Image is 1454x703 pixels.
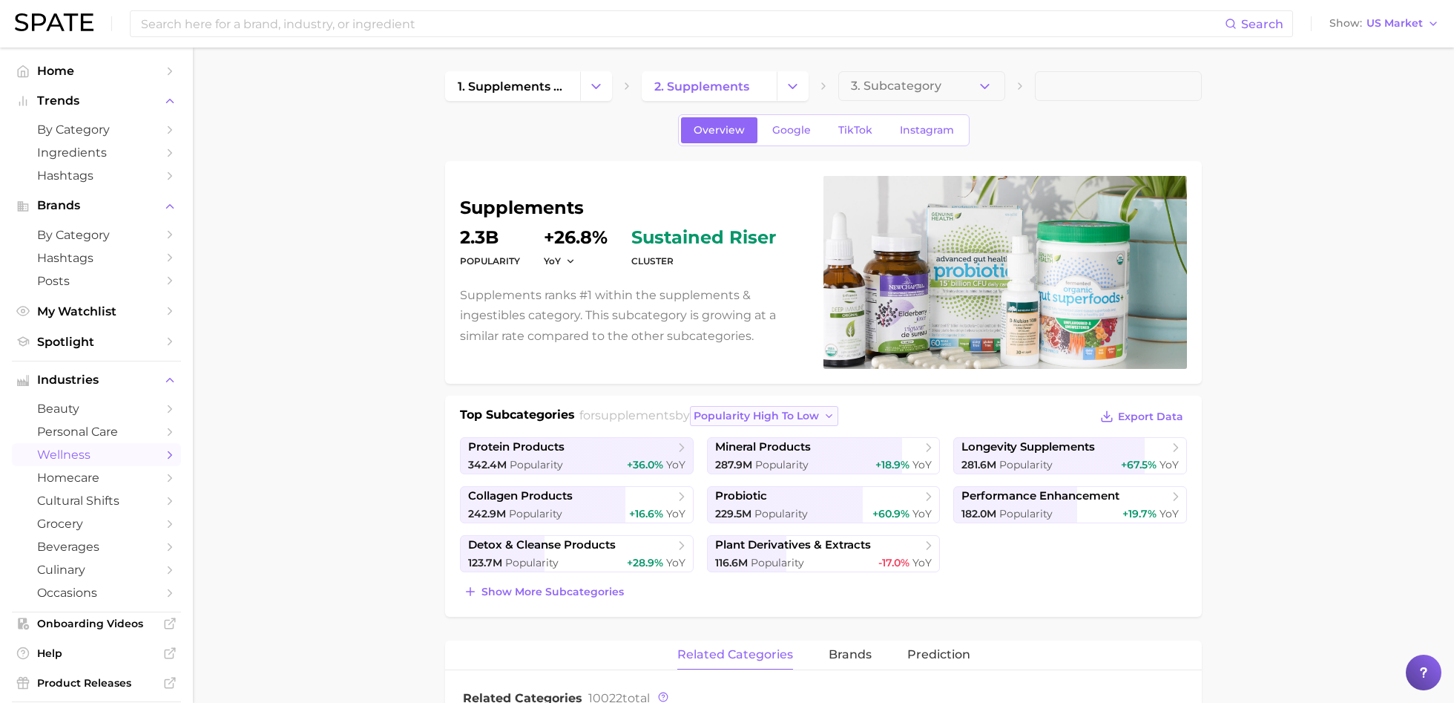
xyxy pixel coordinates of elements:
span: 342.4m [468,458,507,471]
a: culinary [12,558,181,581]
span: personal care [37,425,156,439]
span: Popularity [999,458,1053,471]
span: Export Data [1118,411,1183,423]
a: homecare [12,466,181,489]
a: detox & cleanse products123.7m Popularity+28.9% YoY [460,535,694,572]
a: Spotlight [12,330,181,353]
span: Show more subcategories [481,586,624,598]
a: plant derivatives & extracts116.6m Popularity-17.0% YoY [707,535,941,572]
a: Help [12,642,181,664]
input: Search here for a brand, industry, or ingredient [139,11,1225,36]
span: 229.5m [715,507,751,520]
span: Popularity [509,507,562,520]
span: supplements [595,408,675,422]
span: by Category [37,228,156,242]
span: 123.7m [468,556,502,569]
a: wellness [12,443,181,466]
a: grocery [12,512,181,535]
span: Popularity [754,507,808,520]
button: 3. Subcategory [838,71,1005,101]
span: 281.6m [961,458,996,471]
button: popularity high to low [690,406,839,426]
span: sustained riser [631,229,776,246]
a: Hashtags [12,246,181,269]
a: mineral products287.9m Popularity+18.9% YoY [707,437,941,474]
span: Popularity [751,556,804,569]
a: Google [760,117,823,143]
a: 2. supplements [642,71,777,101]
span: Posts [37,274,156,288]
span: Google [772,124,811,137]
button: Change Category [580,71,612,101]
a: beauty [12,397,181,420]
span: YoY [912,556,932,569]
span: for by [579,408,839,422]
span: Brands [37,199,156,212]
span: by Category [37,122,156,137]
span: YoY [666,458,685,471]
span: 3. Subcategory [851,79,941,93]
span: beverages [37,540,156,554]
span: +18.9% [875,458,909,471]
span: Popularity [510,458,563,471]
span: Trends [37,94,156,108]
dt: cluster [631,252,776,270]
span: occasions [37,586,156,600]
span: YoY [912,458,932,471]
a: protein products342.4m Popularity+36.0% YoY [460,437,694,474]
img: SPATE [15,13,93,31]
a: performance enhancement182.0m Popularity+19.7% YoY [953,486,1187,523]
a: Posts [12,269,181,292]
span: beauty [37,402,156,416]
span: Popularity [755,458,809,471]
span: wellness [37,448,156,462]
span: -17.0% [878,556,909,569]
span: +67.5% [1121,458,1157,471]
a: 1. supplements & ingestibles [445,71,580,101]
span: collagen products [468,489,573,503]
span: homecare [37,471,156,485]
a: longevity supplements281.6m Popularity+67.5% YoY [953,437,1187,474]
span: Instagram [900,124,954,137]
a: Instagram [887,117,967,143]
span: Show [1329,19,1362,27]
span: 242.9m [468,507,506,520]
span: TikTok [838,124,872,137]
span: culinary [37,563,156,577]
span: plant derivatives & extracts [715,538,871,552]
a: Overview [681,117,757,143]
span: Help [37,647,156,660]
a: beverages [12,535,181,558]
dd: +26.8% [544,229,608,246]
button: Change Category [777,71,809,101]
dd: 2.3b [460,229,520,246]
a: My Watchlist [12,300,181,323]
span: performance enhancement [961,489,1119,503]
span: YoY [912,507,932,520]
span: probiotic [715,489,767,503]
span: +16.6% [629,507,663,520]
span: Overview [694,124,745,137]
span: YoY [666,507,685,520]
span: Industries [37,373,156,387]
button: Export Data [1096,406,1187,427]
span: YoY [666,556,685,569]
span: Ingredients [37,145,156,160]
span: related categories [677,648,793,661]
button: Trends [12,90,181,112]
span: Search [1241,17,1283,31]
button: ShowUS Market [1326,14,1443,33]
span: YoY [544,255,561,267]
p: Supplements ranks #1 within the supplements & ingestibles category. This subcategory is growing a... [460,285,806,346]
span: Home [37,64,156,78]
a: Home [12,59,181,82]
span: popularity high to low [694,410,819,422]
span: +19.7% [1122,507,1157,520]
span: YoY [1159,458,1179,471]
a: Ingredients [12,141,181,164]
span: +60.9% [872,507,909,520]
a: cultural shifts [12,489,181,512]
a: collagen products242.9m Popularity+16.6% YoY [460,486,694,523]
span: Onboarding Videos [37,617,156,630]
button: Brands [12,194,181,217]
